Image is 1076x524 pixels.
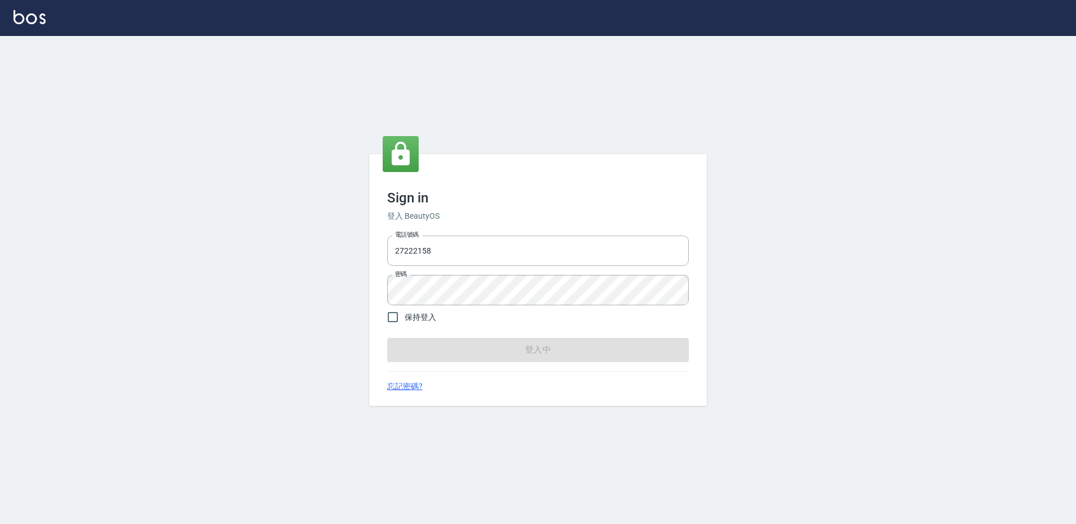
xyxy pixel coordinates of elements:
h6: 登入 BeautyOS [387,210,689,222]
img: Logo [14,10,46,24]
h3: Sign in [387,190,689,206]
a: 忘記密碼? [387,381,423,392]
span: 保持登入 [405,311,436,323]
label: 電話號碼 [395,231,419,239]
label: 密碼 [395,270,407,278]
